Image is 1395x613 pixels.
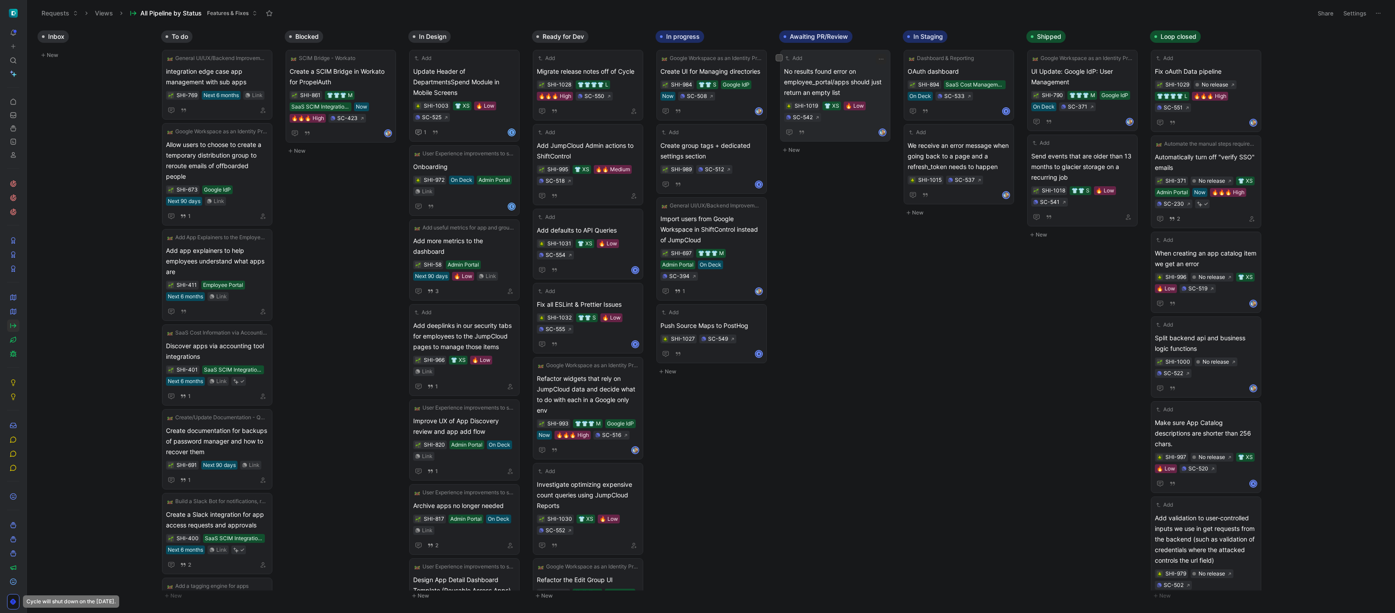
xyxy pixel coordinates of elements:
[1042,186,1065,195] div: SHI-1018
[660,201,763,210] button: 🛤️General UI/UX/Backend Improvements
[955,176,975,184] div: SC-537
[1250,301,1256,307] img: avatar
[666,32,700,41] span: In progress
[1040,198,1059,207] div: SC-541
[166,245,268,277] span: Add app explainers to help employees understand what apps are
[910,83,915,88] img: 🌱
[908,128,927,137] button: Add
[1101,91,1128,100] div: Google IdP
[178,211,192,221] button: 1
[415,262,421,268] button: 🌱
[1157,92,1188,101] div: 👕👕👕👕 L
[162,229,272,321] a: 🛤️Add App Explainers to the Employee PortalAdd app explainers to help employees understand what a...
[285,30,323,43] button: Blocked
[1157,178,1163,184] div: 🌱
[756,288,762,294] img: avatar
[662,82,668,88] div: 🌱
[168,93,173,98] img: 🌱
[537,140,639,162] span: Add JumpCloud Admin actions to ShiftControl
[1155,236,1174,244] button: Add
[168,292,203,301] div: Next 6 months
[509,203,515,210] div: E
[632,267,638,273] div: K
[168,187,174,193] button: 🌱
[662,250,668,256] button: 🌱
[172,32,188,41] span: To do
[291,56,296,61] img: 🛤️
[168,92,174,98] button: 🌱
[908,66,1010,77] span: OAuth dashboard
[918,80,939,89] div: SHI-894
[204,185,231,194] div: Google IdP
[1031,54,1134,63] button: 🛤️Google Workspace as an Identity Provider (IdP) Integration
[660,128,680,137] button: Add
[291,114,324,123] div: 🔥🔥🔥 High
[539,92,571,101] div: 🔥🔥🔥 High
[903,30,947,43] button: In Staging
[1157,274,1163,280] div: 🪲
[779,30,852,43] button: Awaiting PR/Review
[546,177,565,185] div: SC-518
[698,80,716,89] div: 👕👕 S
[596,165,630,174] div: 🔥🔥 Medium
[547,80,571,89] div: SHI-1028
[786,104,792,109] img: 🪲
[671,249,692,258] div: SHI-697
[38,30,69,43] button: Inbox
[790,32,848,41] span: Awaiting PR/Review
[175,54,267,63] span: General UI/UX/Backend Improvements
[671,165,692,174] div: SHI-989
[845,102,864,110] div: 🔥 Low
[700,260,721,269] div: On Deck
[1068,102,1087,111] div: SC-371
[904,124,1014,204] a: AddWe receive an error message when going back to a page and a refresh_token needs to happenSC-53...
[1157,284,1175,293] div: 🔥 Low
[1031,66,1134,87] span: UI Update: Google IdP: User Management
[175,233,267,242] span: Add App Explainers to the Employee Portal
[415,178,421,183] img: 🪲
[537,287,556,296] button: Add
[1033,93,1039,98] img: 🌱
[424,130,426,135] span: 1
[909,82,916,88] div: 🌱
[946,80,1004,89] div: SaaS Cost Management
[1164,199,1184,208] div: SC-230
[422,149,514,158] span: User Experience improvements to support Google workspace as an IdP
[1096,186,1114,195] div: 🔥 Low
[537,66,639,77] span: Migrate release notes off of Cycle
[660,66,763,77] span: Create UI for Managing directories
[1069,91,1095,100] div: 👕👕👕 M
[285,146,401,156] button: New
[908,54,975,63] button: 🛤️Dashboard & Reporting
[656,197,767,301] a: 🛤️General UI/UX/Backend ImprovementsImport users from Google Workspace in ShiftControl instead of...
[533,209,643,279] a: AddAdd defaults to API Queries👕 XS🔥 LowSC-554K
[656,124,767,194] a: AddCreate group tags + dedicated settings sectionSC-512K
[175,127,267,136] span: Google Workspace as an Identity Provider (IdP) Integration
[537,54,556,63] button: Add
[539,82,545,88] button: 🌱
[1167,214,1182,224] button: 2
[356,102,367,111] div: Now
[1202,80,1228,89] div: No release
[448,260,479,269] div: Admin Portal
[476,102,494,110] div: 🔥 Low
[7,7,19,19] button: ShiftControl
[177,185,198,194] div: SHI-673
[913,32,943,41] span: In Staging
[784,66,886,98] span: No results found error on employee_portal/apps should just return an empty list
[204,91,239,100] div: Next 6 months
[670,201,762,210] span: General UI/UX/Backend Improvements
[909,177,916,183] div: 🪲
[409,145,520,216] a: 🛤️User Experience improvements to support Google workspace as an IdPOnboardingOn DeckAdmin Portal...
[252,91,263,100] div: Link
[422,113,441,122] div: SC-525
[166,127,268,136] button: 🛤️Google Workspace as an Identity Provider (IdP) Integration
[910,178,915,183] img: 🪲
[413,127,428,138] button: 1
[168,188,173,193] img: 🌱
[779,145,896,155] button: New
[207,9,249,18] span: Features & Fixes
[577,80,608,89] div: 👕👕👕👕 L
